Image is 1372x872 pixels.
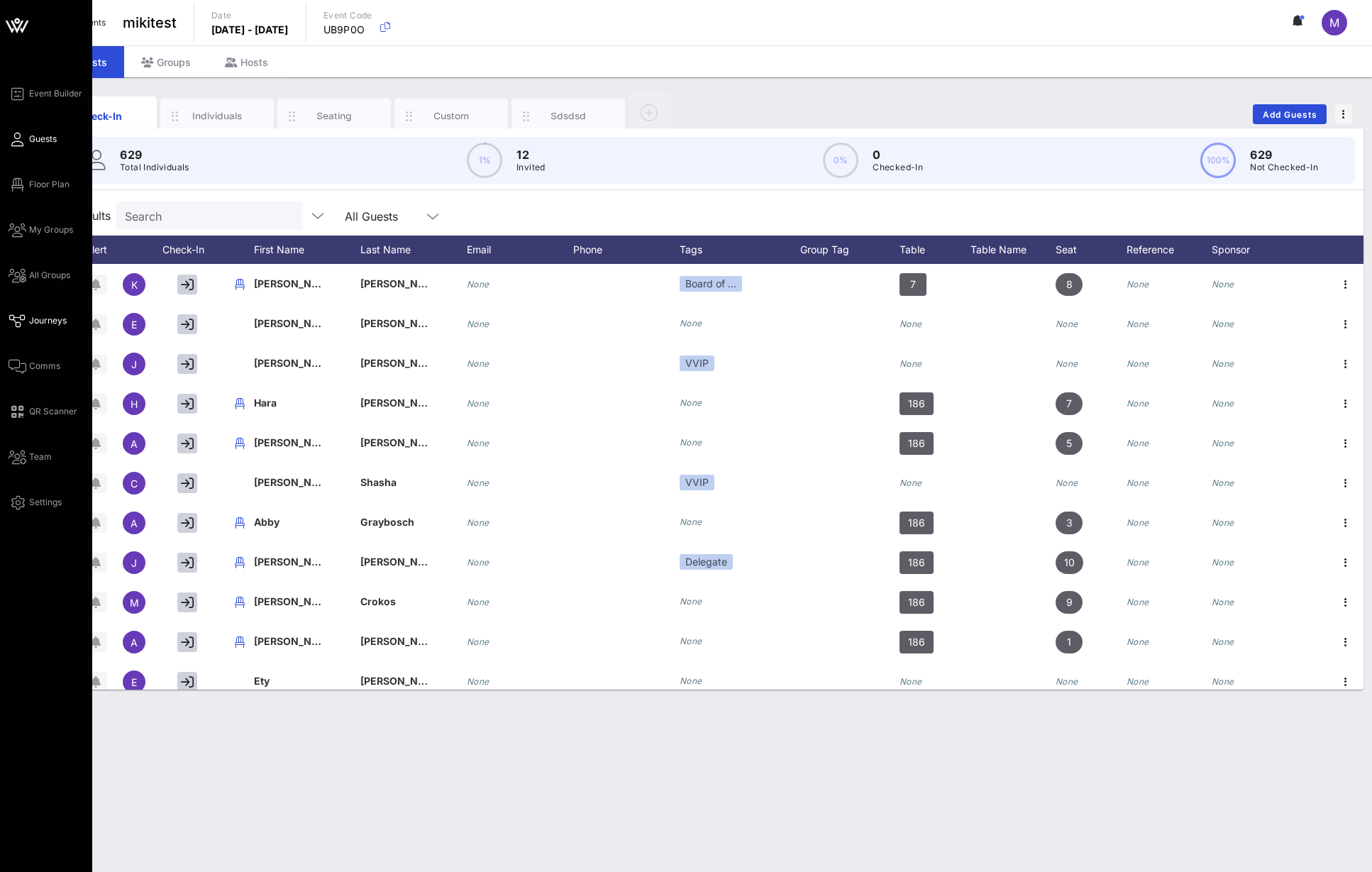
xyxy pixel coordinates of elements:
[1056,358,1078,369] i: None
[910,273,916,296] span: 7
[1127,236,1212,264] div: Reference
[254,397,277,409] span: Hara
[800,236,900,264] div: Group Tag
[680,236,800,264] div: Tags
[516,146,546,163] p: 12
[516,160,546,175] p: Invited
[29,360,60,372] span: Comms
[69,109,132,123] div: Check-In
[873,146,923,163] p: 0
[1262,109,1318,120] span: Add Guests
[78,236,114,264] div: Alert
[360,516,414,528] span: Graybosch
[900,358,922,369] i: None
[254,675,270,687] span: Ety
[345,210,398,223] div: All Guests
[1212,319,1234,329] i: None
[303,109,366,123] div: Seating
[1127,319,1149,329] i: None
[900,478,922,488] i: None
[680,318,702,329] i: None
[360,675,444,687] span: [PERSON_NAME]
[9,131,57,148] a: Guests
[1066,392,1072,415] span: 7
[1253,104,1327,124] button: Add Guests
[211,9,289,23] p: Date
[900,319,922,329] i: None
[254,357,338,369] span: [PERSON_NAME]
[29,451,52,463] span: Team
[360,595,396,607] span: Crokos
[1056,676,1078,687] i: None
[1212,236,1297,264] div: Sponsor
[29,269,70,282] span: All Groups
[1127,398,1149,409] i: None
[123,12,177,33] span: mikitest
[124,46,208,78] div: Groups
[360,635,444,647] span: [PERSON_NAME]
[467,517,489,528] i: None
[254,516,280,528] span: Abby
[9,403,77,420] a: QR Scanner
[970,236,1056,264] div: Table Name
[131,398,138,410] span: H
[908,551,925,574] span: 186
[900,676,922,687] i: None
[1056,478,1078,488] i: None
[254,635,338,647] span: [PERSON_NAME]
[360,357,444,369] span: [PERSON_NAME]
[1064,551,1075,574] span: 10
[1127,358,1149,369] i: None
[680,554,733,570] div: Delegate
[211,23,289,37] p: [DATE] - [DATE]
[1250,160,1318,175] p: Not Checked-In
[1066,512,1073,534] span: 3
[120,146,189,163] p: 629
[680,475,714,490] div: VVIP
[908,392,925,415] span: 186
[1127,279,1149,289] i: None
[1127,517,1149,528] i: None
[680,517,702,527] i: None
[131,358,137,370] span: J
[680,397,702,408] i: None
[467,557,489,568] i: None
[360,317,444,329] span: [PERSON_NAME]
[130,597,139,609] span: M
[131,676,137,688] span: E
[573,236,680,264] div: Phone
[1127,636,1149,647] i: None
[680,276,742,292] div: Board of …
[29,405,77,418] span: QR Scanner
[1329,16,1339,30] span: M
[1056,236,1127,264] div: Seat
[254,277,338,289] span: [PERSON_NAME]
[1067,631,1071,653] span: 1
[1066,591,1073,614] span: 9
[1322,10,1347,35] div: M
[360,436,444,448] span: [PERSON_NAME]
[537,109,600,123] div: sdsdsd
[9,312,67,329] a: Journeys
[1212,358,1234,369] i: None
[29,87,82,100] span: Event Builder
[1212,398,1234,409] i: None
[131,557,137,569] span: J
[1212,517,1234,528] i: None
[186,109,249,123] div: Individuals
[873,160,923,175] p: Checked-In
[680,437,702,448] i: None
[29,496,62,509] span: Settings
[29,314,67,327] span: Journeys
[9,494,62,511] a: Settings
[1212,557,1234,568] i: None
[908,631,925,653] span: 186
[467,236,573,264] div: Email
[254,236,360,264] div: First Name
[1212,478,1234,488] i: None
[1127,438,1149,448] i: None
[131,319,137,331] span: E
[360,277,444,289] span: [PERSON_NAME]
[680,355,714,371] div: VVIP
[131,636,138,649] span: A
